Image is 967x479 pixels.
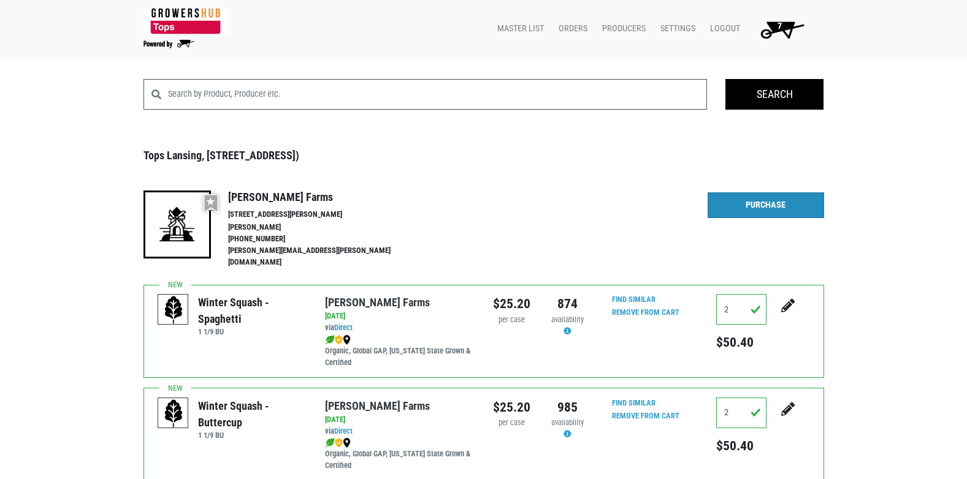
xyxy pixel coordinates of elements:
[745,17,814,42] a: 7
[549,294,586,314] div: 874
[325,335,335,345] img: leaf-e5c59151409436ccce96b2ca1b28e03c.png
[343,335,351,345] img: map_marker-0e94453035b3232a4d21701695807de9.png
[143,190,211,258] img: 19-7441ae2ccb79c876ff41c34f3bd0da69.png
[549,17,592,40] a: Orders
[198,294,307,327] div: Winter Squash - Spaghetti
[549,398,586,417] div: 985
[716,438,766,454] h5: $50.40
[198,327,307,336] h6: 1 1/9 BU
[325,322,474,334] div: via
[228,190,417,204] h4: [PERSON_NAME] Farms
[708,192,824,218] a: Purchase
[198,398,307,431] div: Winter Squash - Buttercup
[168,79,708,110] input: Search by Product, Producer etc.
[325,426,474,437] div: via
[228,233,417,245] li: [PHONE_NUMBER]
[551,418,584,427] span: availability
[612,295,655,304] a: Find Similar
[493,417,530,429] div: per case
[612,398,655,407] a: Find Similar
[325,438,335,448] img: leaf-e5c59151409436ccce96b2ca1b28e03c.png
[325,414,474,426] div: [DATE]
[228,245,417,268] li: [PERSON_NAME][EMAIL_ADDRESS][PERSON_NAME][DOMAIN_NAME]
[755,17,809,42] img: Cart
[143,40,194,48] img: Powered by Big Wheelbarrow
[325,437,474,472] div: Organic, Global GAP, [US_STATE] State Grown & Certified
[700,17,745,40] a: Logout
[592,17,651,40] a: Producers
[651,17,700,40] a: Settings
[325,334,474,369] div: Organic, Global GAP, [US_STATE] State Grown & Certified
[335,335,343,345] img: safety-e55c860ca8c00a9c171001a62a92dabd.png
[158,295,189,325] img: placeholder-variety-43d6402dacf2d531de610a020419775a.svg
[605,409,687,423] input: Remove From Cart
[487,17,549,40] a: Master List
[325,311,474,322] div: [DATE]
[325,296,430,309] a: [PERSON_NAME] Farms
[325,399,430,412] a: [PERSON_NAME] Farms
[334,426,353,436] a: Direct
[228,222,417,233] li: [PERSON_NAME]
[343,438,351,448] img: map_marker-0e94453035b3232a4d21701695807de9.png
[778,21,782,31] span: 7
[335,438,343,448] img: safety-e55c860ca8c00a9c171001a62a92dabd.png
[605,306,687,320] input: Remove From Cart
[158,398,189,429] img: placeholder-variety-43d6402dacf2d531de610a020419775a.svg
[198,431,307,440] h6: 1 1/9 BU
[493,398,530,417] div: $25.20
[228,209,417,221] li: [STREET_ADDRESS][PERSON_NAME]
[143,8,229,34] img: 279edf242af8f9d49a69d9d2afa010fb.png
[334,323,353,332] a: Direct
[493,294,530,314] div: $25.20
[493,314,530,326] div: per case
[716,398,766,428] input: Qty
[716,294,766,325] input: Qty
[725,79,824,110] input: Search
[716,334,766,350] h5: $50.40
[551,315,584,324] span: availability
[143,149,824,162] h3: Tops Lansing, [STREET_ADDRESS])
